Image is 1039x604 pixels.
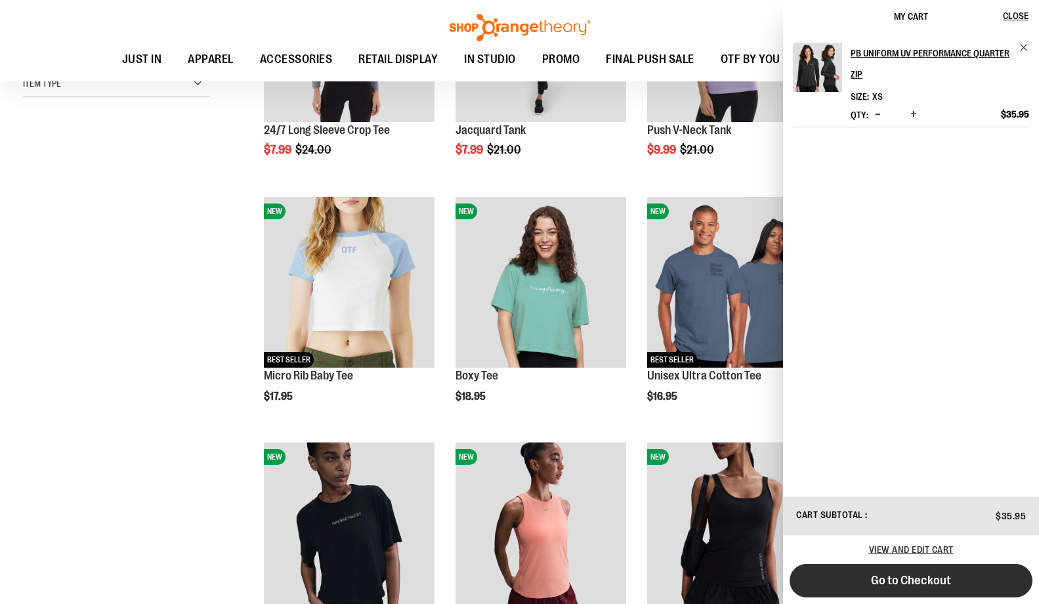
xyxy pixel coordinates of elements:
[851,91,869,102] dt: Size
[451,45,529,75] a: IN STUDIO
[23,78,61,89] span: Item Type
[907,108,920,121] button: Increase product quantity
[295,143,333,156] span: $24.00
[606,45,694,74] span: FINAL PUSH SALE
[851,110,868,120] label: Qty
[358,45,438,74] span: RETAIL DISPLAY
[456,143,485,156] span: $7.99
[793,43,842,100] a: PB Uniform UV Performance Quarter Zip
[456,204,477,219] span: NEW
[122,45,162,74] span: JUST IN
[721,45,780,74] span: OTF BY YOU
[647,369,761,382] a: Unisex Ultra Cotton Tee
[345,45,451,75] a: RETAIL DISPLAY
[257,190,441,436] div: product
[260,45,333,74] span: ACCESSORIES
[680,143,716,156] span: $21.00
[894,11,928,22] span: My Cart
[175,45,247,74] a: APPAREL
[264,197,435,368] img: Micro Rib Baby Tee
[851,43,1011,85] h2: PB Uniform UV Performance Quarter Zip
[593,45,708,75] a: FINAL PUSH SALE
[708,45,794,75] a: OTF BY YOU
[264,391,295,402] span: $17.95
[264,449,286,465] span: NEW
[264,369,353,382] a: Micro Rib Baby Tee
[647,391,679,402] span: $16.95
[796,509,863,520] span: Cart Subtotal
[647,143,678,156] span: $9.99
[1001,108,1029,120] span: $35.95
[264,352,314,368] span: BEST SELLER
[793,43,1029,127] li: Product
[542,45,580,74] span: PROMO
[647,204,669,219] span: NEW
[264,123,390,137] a: 24/7 Long Sleeve Crop Tee
[793,43,842,92] img: PB Uniform UV Performance Quarter Zip
[464,45,516,74] span: IN STUDIO
[456,369,498,382] a: Boxy Tee
[996,511,1026,521] span: $35.95
[109,45,175,75] a: JUST IN
[456,123,526,137] a: Jacquard Tank
[871,573,951,588] span: Go to Checkout
[449,190,633,436] div: product
[456,391,488,402] span: $18.95
[487,143,523,156] span: $21.00
[790,564,1032,597] button: Go to Checkout
[247,45,346,75] a: ACCESSORIES
[872,108,884,121] button: Decrease product quantity
[647,123,731,137] a: Push V-Neck Tank
[264,197,435,370] a: Micro Rib Baby TeeNEWBEST SELLER
[188,45,234,74] span: APPAREL
[647,197,818,370] a: Unisex Ultra Cotton TeeNEWBEST SELLER
[264,143,293,156] span: $7.99
[872,91,883,102] span: XS
[456,197,626,368] img: Boxy Tee
[456,449,477,465] span: NEW
[647,197,818,368] img: Unisex Ultra Cotton Tee
[1019,43,1029,53] a: Remove item
[851,43,1029,85] a: PB Uniform UV Performance Quarter Zip
[641,190,824,436] div: product
[647,352,697,368] span: BEST SELLER
[647,449,669,465] span: NEW
[1003,11,1028,21] span: Close
[456,197,626,370] a: Boxy TeeNEW
[869,544,954,555] a: View and edit cart
[448,14,592,41] img: Shop Orangetheory
[264,204,286,219] span: NEW
[529,45,593,75] a: PROMO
